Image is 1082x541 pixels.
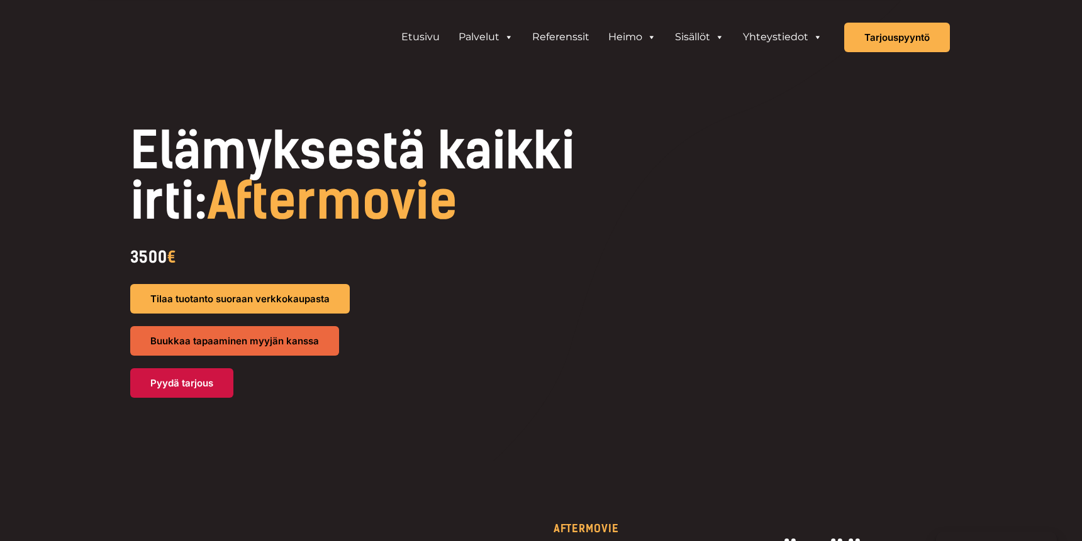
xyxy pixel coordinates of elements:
span: Buukkaa tapaaminen myyjän kanssa [150,336,319,346]
a: Buukkaa tapaaminen myyjän kanssa [130,326,339,356]
a: Palvelut [449,25,523,50]
a: Sisällöt [666,25,733,50]
a: Tarjouspyyntö [844,23,950,52]
a: Referenssit [523,25,599,50]
a: Pyydä tarjous [130,368,233,398]
a: Yhteystiedot [733,25,832,50]
span: € [167,248,176,266]
h1: Elämyksestä kaikki irti: [130,126,627,226]
span: Tilaa tuotanto suoraan verkkokaupasta [150,294,330,303]
span: Pyydä tarjous [150,378,213,388]
span: Aftermovie [207,171,457,231]
a: Tilaa tuotanto suoraan verkkokaupasta [130,284,350,314]
img: Heimo Filmsin logo [132,11,258,64]
p: AFTERMOVIE [554,523,950,534]
div: 3500 [130,243,627,271]
aside: Header Widget 1 [386,25,838,50]
a: Etusivu [392,25,449,50]
a: Heimo [599,25,666,50]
